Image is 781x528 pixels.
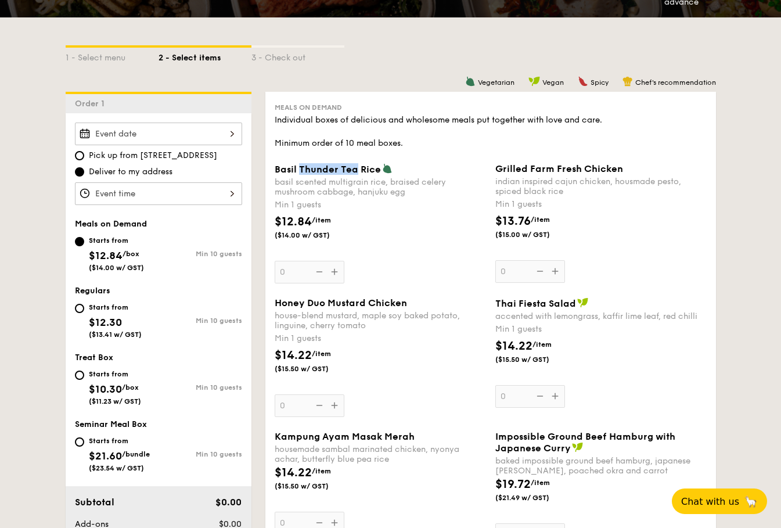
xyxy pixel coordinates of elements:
[382,163,393,174] img: icon-vegetarian.fe4039eb.svg
[75,123,242,145] input: Event date
[275,297,407,308] span: Honey Duo Mustard Chicken
[578,76,588,87] img: icon-spicy.37a8142b.svg
[159,317,242,325] div: Min 10 guests
[495,477,531,491] span: $19.72
[75,219,147,229] span: Meals on Demand
[495,230,574,239] span: ($15.00 w/ GST)
[75,167,84,177] input: Deliver to my address
[275,482,354,491] span: ($15.50 w/ GST)
[275,431,415,442] span: Kampung Ayam Masak Merah
[75,99,109,109] span: Order 1
[312,216,331,224] span: /item
[275,215,312,229] span: $12.84
[495,214,531,228] span: $13.76
[75,151,84,160] input: Pick up from [STREET_ADDRESS]
[89,236,144,245] div: Starts from
[495,177,707,196] div: indian inspired cajun chicken, housmade pesto, spiced black rice
[495,431,675,454] span: Impossible Ground Beef Hamburg with Japanese Curry
[275,466,312,480] span: $14.22
[89,464,144,472] span: ($23.54 w/ GST)
[495,355,574,364] span: ($15.50 w/ GST)
[591,78,609,87] span: Spicy
[75,353,113,362] span: Treat Box
[465,76,476,87] img: icon-vegetarian.fe4039eb.svg
[123,250,139,258] span: /box
[532,340,552,349] span: /item
[89,166,172,178] span: Deliver to my address
[495,298,576,309] span: Thai Fiesta Salad
[622,76,633,87] img: icon-chef-hat.a58ddaea.svg
[275,333,486,344] div: Min 1 guests
[75,286,110,296] span: Regulars
[89,316,122,329] span: $12.30
[75,237,84,246] input: Starts from$12.84/box($14.00 w/ GST)Min 10 guests
[89,264,144,272] span: ($14.00 w/ GST)
[275,364,354,373] span: ($15.50 w/ GST)
[89,436,150,446] div: Starts from
[275,231,354,240] span: ($14.00 w/ GST)
[528,76,540,87] img: icon-vegan.f8ff3823.svg
[312,350,331,358] span: /item
[89,369,141,379] div: Starts from
[635,78,716,87] span: Chef's recommendation
[495,493,574,502] span: ($21.49 w/ GST)
[531,215,550,224] span: /item
[275,349,312,362] span: $14.22
[542,78,564,87] span: Vegan
[75,437,84,447] input: Starts from$21.60/bundle($23.54 w/ GST)Min 10 guests
[681,496,739,507] span: Chat with us
[89,397,141,405] span: ($11.23 w/ GST)
[122,383,139,391] span: /box
[572,442,584,452] img: icon-vegan.f8ff3823.svg
[159,250,242,258] div: Min 10 guests
[89,150,217,161] span: Pick up from [STREET_ADDRESS]
[495,311,707,321] div: accented with lemongrass, kaffir lime leaf, red chilli
[215,497,242,508] span: $0.00
[672,489,767,514] button: Chat with us🦙
[275,199,486,211] div: Min 1 guests
[531,479,550,487] span: /item
[495,163,623,174] span: Grilled Farm Fresh Chicken
[495,456,707,476] div: baked impossible ground beef hamburg, japanese [PERSON_NAME], poached okra and carrot
[478,78,514,87] span: Vegetarian
[75,419,147,429] span: Seminar Meal Box
[495,199,707,210] div: Min 1 guests
[89,383,122,396] span: $10.30
[66,48,159,64] div: 1 - Select menu
[159,383,242,391] div: Min 10 guests
[495,324,707,335] div: Min 1 guests
[75,371,84,380] input: Starts from$10.30/box($11.23 w/ GST)Min 10 guests
[89,331,142,339] span: ($13.41 w/ GST)
[275,177,486,197] div: basil scented multigrain rice, braised celery mushroom cabbage, hanjuku egg
[75,304,84,313] input: Starts from$12.30($13.41 w/ GST)Min 10 guests
[275,444,486,464] div: housemade sambal marinated chicken, nyonya achar, butterfly blue pea rice
[159,48,251,64] div: 2 - Select items
[275,311,486,331] div: house-blend mustard, maple soy baked potato, linguine, cherry tomato
[312,467,331,475] span: /item
[577,297,589,308] img: icon-vegan.f8ff3823.svg
[89,303,142,312] div: Starts from
[75,182,242,205] input: Event time
[89,450,122,462] span: $21.60
[744,495,758,508] span: 🦙
[75,497,114,508] span: Subtotal
[495,339,532,353] span: $14.22
[89,249,123,262] span: $12.84
[251,48,344,64] div: 3 - Check out
[159,450,242,458] div: Min 10 guests
[122,450,150,458] span: /bundle
[275,103,342,112] span: Meals on Demand
[275,164,381,175] span: Basil Thunder Tea Rice
[275,114,707,149] div: Individual boxes of delicious and wholesome meals put together with love and care. Minimum order ...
